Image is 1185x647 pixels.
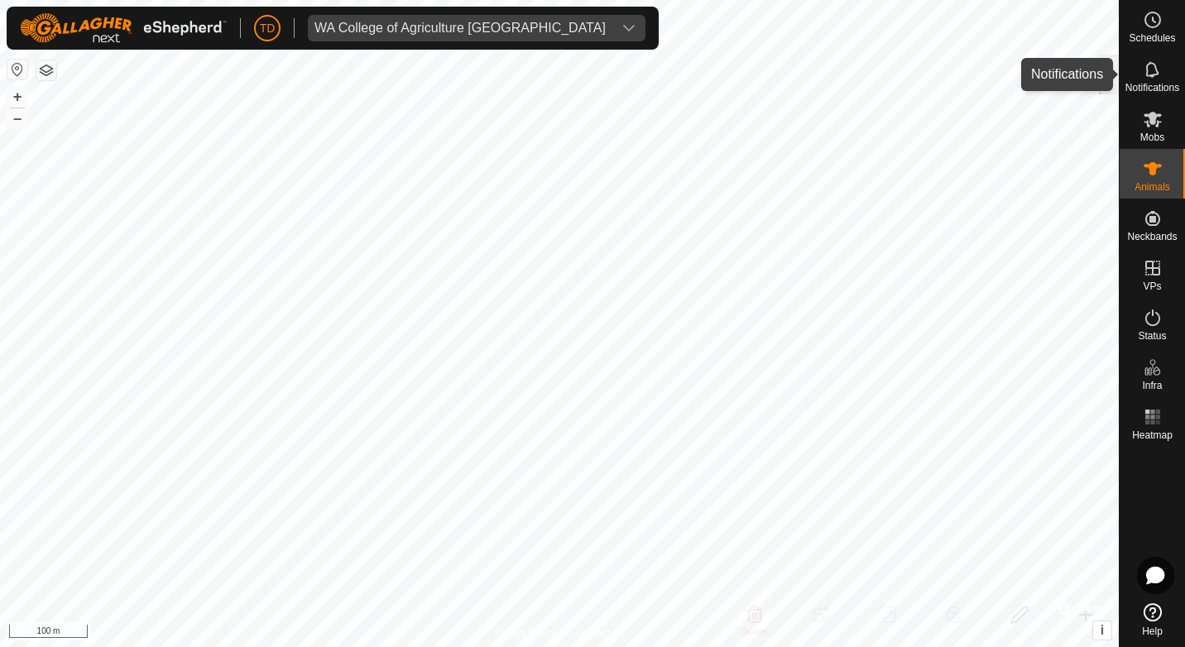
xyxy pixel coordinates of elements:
span: Status [1138,331,1166,341]
span: Neckbands [1127,232,1177,242]
span: Schedules [1129,33,1175,43]
div: WA College of Agriculture [GEOGRAPHIC_DATA] [314,22,606,35]
span: Infra [1142,381,1162,391]
span: VPs [1143,281,1161,291]
span: Animals [1135,182,1170,192]
button: + [7,87,27,107]
button: Reset Map [7,60,27,79]
span: Mobs [1140,132,1164,142]
button: – [7,108,27,128]
button: i [1093,621,1111,640]
span: TD [260,20,276,37]
span: i [1101,623,1104,637]
img: Gallagher Logo [20,13,227,43]
div: dropdown trigger [612,15,645,41]
button: Map Layers [36,60,56,80]
span: Help [1142,626,1163,636]
a: Contact Us [576,625,625,640]
a: Privacy Policy [494,625,556,640]
span: Notifications [1125,83,1179,93]
span: Heatmap [1132,430,1173,440]
span: WA College of Agriculture Denmark [308,15,612,41]
a: Help [1120,597,1185,643]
